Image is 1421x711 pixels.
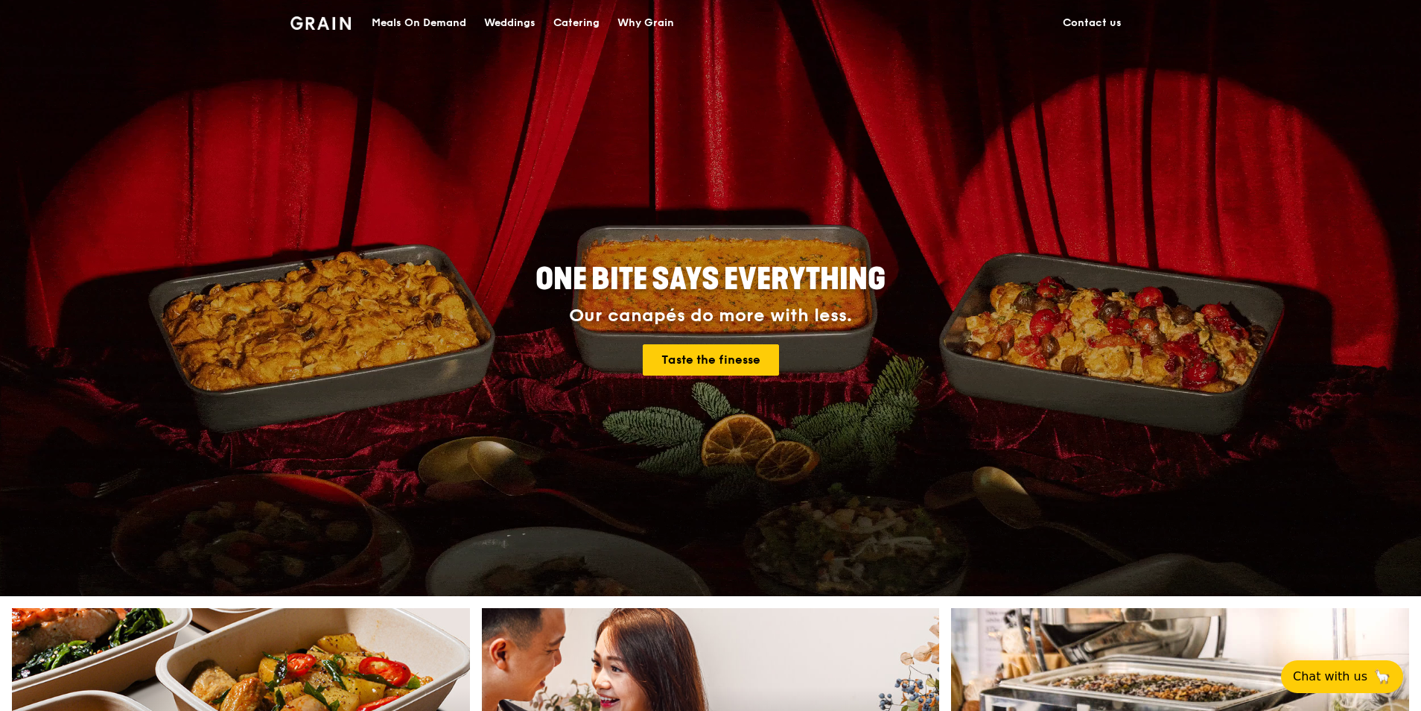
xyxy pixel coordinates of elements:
div: Weddings [484,1,535,45]
span: Chat with us [1293,668,1367,686]
a: Catering [544,1,608,45]
div: Why Grain [617,1,674,45]
div: Meals On Demand [372,1,466,45]
div: Our canapés do more with less. [442,306,979,326]
span: 🦙 [1373,668,1391,686]
img: Grain [290,16,351,30]
a: Contact us [1054,1,1131,45]
a: Taste the finesse [643,344,779,376]
a: Weddings [475,1,544,45]
a: Why Grain [608,1,683,45]
button: Chat with us🦙 [1281,660,1403,693]
span: ONE BITE SAYS EVERYTHING [535,262,886,297]
div: Catering [553,1,600,45]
